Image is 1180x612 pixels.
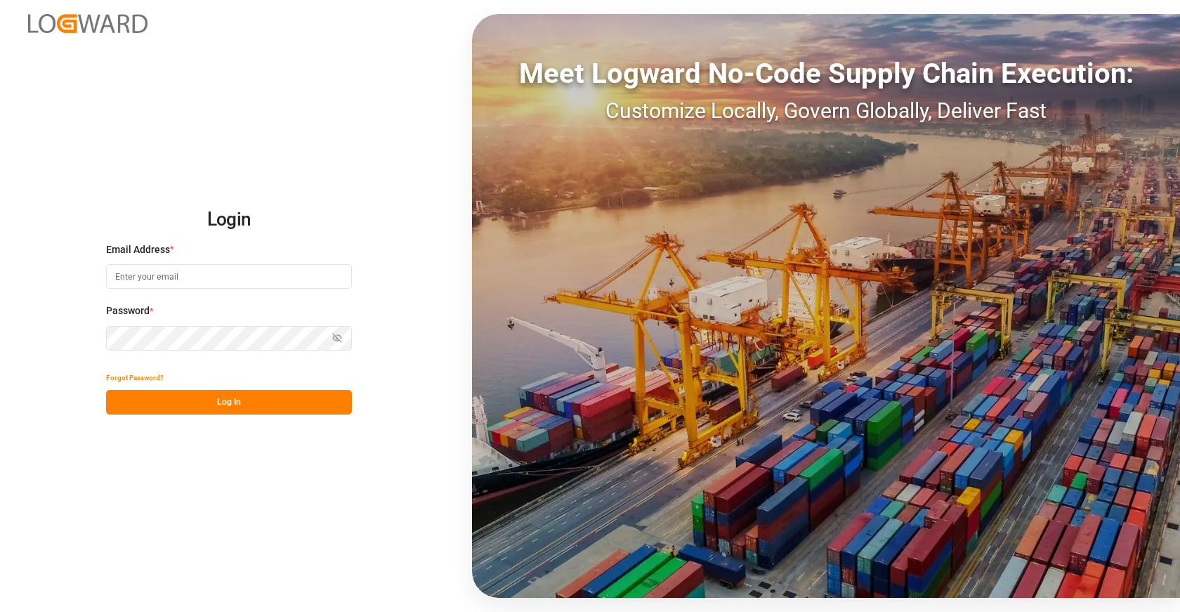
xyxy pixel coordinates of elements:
button: Forgot Password? [106,365,164,390]
span: Email Address [106,242,170,257]
h2: Login [106,197,352,242]
div: Customize Locally, Govern Globally, Deliver Fast [472,95,1180,126]
img: Logward_new_orange.png [28,14,147,33]
input: Enter your email [106,264,352,289]
div: Meet Logward No-Code Supply Chain Execution: [472,53,1180,95]
button: Log In [106,390,352,415]
span: Password [106,304,150,318]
